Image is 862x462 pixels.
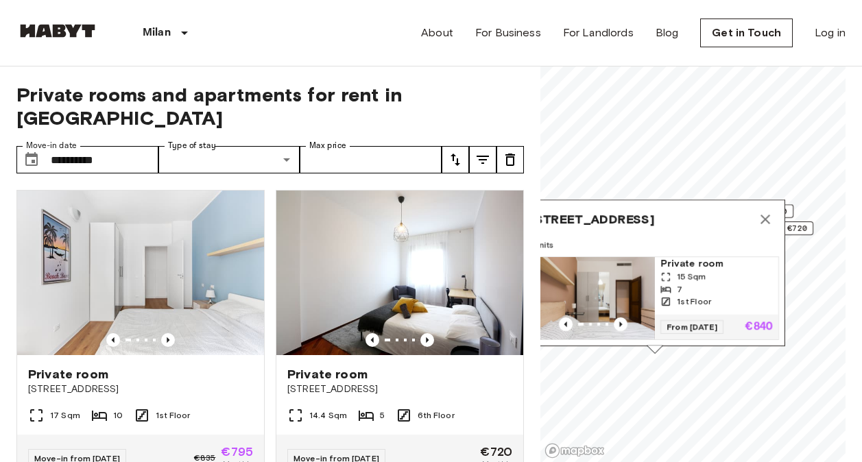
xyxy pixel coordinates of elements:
button: Previous image [559,317,573,331]
span: 10 [113,409,123,422]
label: Max price [309,140,346,151]
button: Previous image [161,333,175,347]
button: tune [469,146,496,173]
a: For Business [475,25,541,41]
a: For Landlords [563,25,634,41]
img: Marketing picture of unit IT-14-093-001-02H [276,191,523,355]
button: tune [496,146,524,173]
button: tune [442,146,469,173]
button: Previous image [106,333,120,347]
img: Marketing picture of unit IT-14-029-001-02H [531,257,655,339]
span: 14.4 Sqm [309,409,347,422]
a: Log in [815,25,846,41]
div: Map marker [525,199,785,354]
button: Previous image [614,317,627,331]
label: Type of stay [168,140,216,151]
a: Mapbox logo [544,443,605,459]
span: Private room [287,366,368,382]
span: 5 [380,409,385,422]
span: 15 Sqm [677,271,706,283]
span: 1st Floor [677,295,711,308]
span: Private rooms and apartments for rent in [GEOGRAPHIC_DATA] [16,83,524,130]
button: Choose date, selected date is 30 Oct 2025 [18,146,45,173]
a: Marketing picture of unit IT-14-029-001-02HPrevious imagePrevious imagePrivate room15 Sqm71st Flo... [531,256,779,340]
span: 1 units from €720 [723,222,807,234]
span: From [DATE] [660,320,723,334]
p: Milan [143,25,171,41]
span: [STREET_ADDRESS] [28,382,253,396]
span: 3 units from €730 [704,205,787,217]
span: Private room [28,366,108,382]
button: Previous image [366,333,379,347]
span: [STREET_ADDRESS] [531,211,654,228]
span: 1 units [531,239,779,251]
a: Blog [656,25,679,41]
img: Marketing picture of unit IT-14-035-002-08H [17,191,264,355]
span: 7 [677,283,682,295]
span: [STREET_ADDRESS] [287,382,512,396]
span: 1st Floor [156,409,190,422]
span: 17 Sqm [50,409,80,422]
span: €795 [221,446,253,458]
span: €720 [480,446,512,458]
span: 6th Floor [418,409,454,422]
img: Habyt [16,24,99,38]
p: €840 [745,321,773,332]
span: Private room [660,257,773,271]
a: Get in Touch [700,19,793,47]
a: About [421,25,453,41]
label: Move-in date [26,140,77,151]
button: Previous image [420,333,434,347]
